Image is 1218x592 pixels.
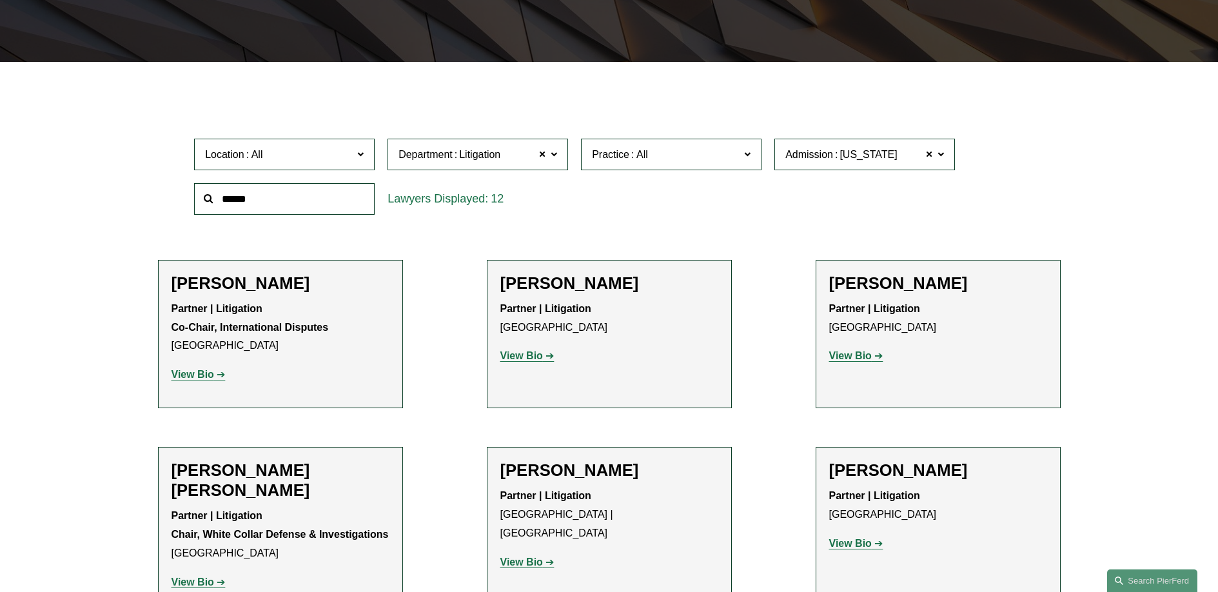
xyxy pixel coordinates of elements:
[500,557,555,567] a: View Bio
[398,149,453,160] span: Department
[592,149,629,160] span: Practice
[829,490,920,501] strong: Partner | Litigation
[172,577,214,587] strong: View Bio
[491,192,504,205] span: 12
[500,350,543,361] strong: View Bio
[785,149,833,160] span: Admission
[500,350,555,361] a: View Bio
[500,460,718,480] h2: [PERSON_NAME]
[829,460,1047,480] h2: [PERSON_NAME]
[500,557,543,567] strong: View Bio
[172,510,389,540] strong: Partner | Litigation Chair, White Collar Defense & Investigations
[840,146,897,163] span: [US_STATE]
[829,350,883,361] a: View Bio
[500,487,718,542] p: [GEOGRAPHIC_DATA] | [GEOGRAPHIC_DATA]
[172,303,329,333] strong: Partner | Litigation Co-Chair, International Disputes
[172,300,389,355] p: [GEOGRAPHIC_DATA]
[172,577,226,587] a: View Bio
[829,303,920,314] strong: Partner | Litigation
[172,273,389,293] h2: [PERSON_NAME]
[1107,569,1197,592] a: Search this site
[500,303,591,314] strong: Partner | Litigation
[172,369,214,380] strong: View Bio
[829,350,872,361] strong: View Bio
[172,507,389,562] p: [GEOGRAPHIC_DATA]
[829,273,1047,293] h2: [PERSON_NAME]
[829,300,1047,337] p: [GEOGRAPHIC_DATA]
[829,538,872,549] strong: View Bio
[205,149,244,160] span: Location
[829,538,883,549] a: View Bio
[172,369,226,380] a: View Bio
[459,146,500,163] span: Litigation
[500,273,718,293] h2: [PERSON_NAME]
[172,460,389,500] h2: [PERSON_NAME] [PERSON_NAME]
[500,300,718,337] p: [GEOGRAPHIC_DATA]
[500,490,591,501] strong: Partner | Litigation
[829,487,1047,524] p: [GEOGRAPHIC_DATA]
